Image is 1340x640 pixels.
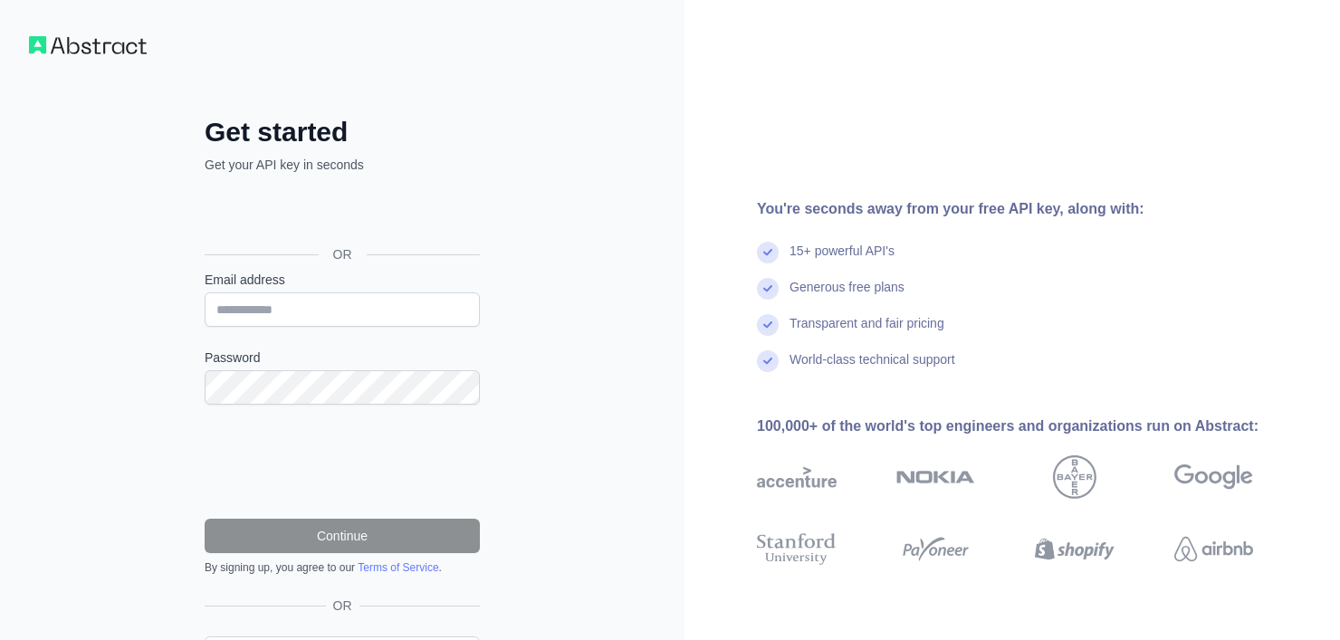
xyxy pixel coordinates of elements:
[896,455,976,499] img: nokia
[790,350,955,387] div: World-class technical support
[757,530,837,569] img: stanford university
[205,426,480,497] iframe: reCAPTCHA
[29,36,147,54] img: Workflow
[358,561,438,574] a: Terms of Service
[319,245,367,263] span: OR
[790,278,904,314] div: Generous free plans
[1174,455,1254,499] img: google
[326,597,359,615] span: OR
[1053,455,1096,499] img: bayer
[757,198,1311,220] div: You're seconds away from your free API key, along with:
[790,314,944,350] div: Transparent and fair pricing
[205,349,480,367] label: Password
[896,530,976,569] img: payoneer
[205,271,480,289] label: Email address
[205,519,480,553] button: Continue
[757,416,1311,437] div: 100,000+ of the world's top engineers and organizations run on Abstract:
[1174,530,1254,569] img: airbnb
[757,455,837,499] img: accenture
[790,242,895,278] div: 15+ powerful API's
[205,156,480,174] p: Get your API key in seconds
[757,350,779,372] img: check mark
[757,314,779,336] img: check mark
[196,194,485,234] iframe: Botón Iniciar sesión con Google
[205,116,480,148] h2: Get started
[757,242,779,263] img: check mark
[205,560,480,575] div: By signing up, you agree to our .
[1035,530,1115,569] img: shopify
[757,278,779,300] img: check mark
